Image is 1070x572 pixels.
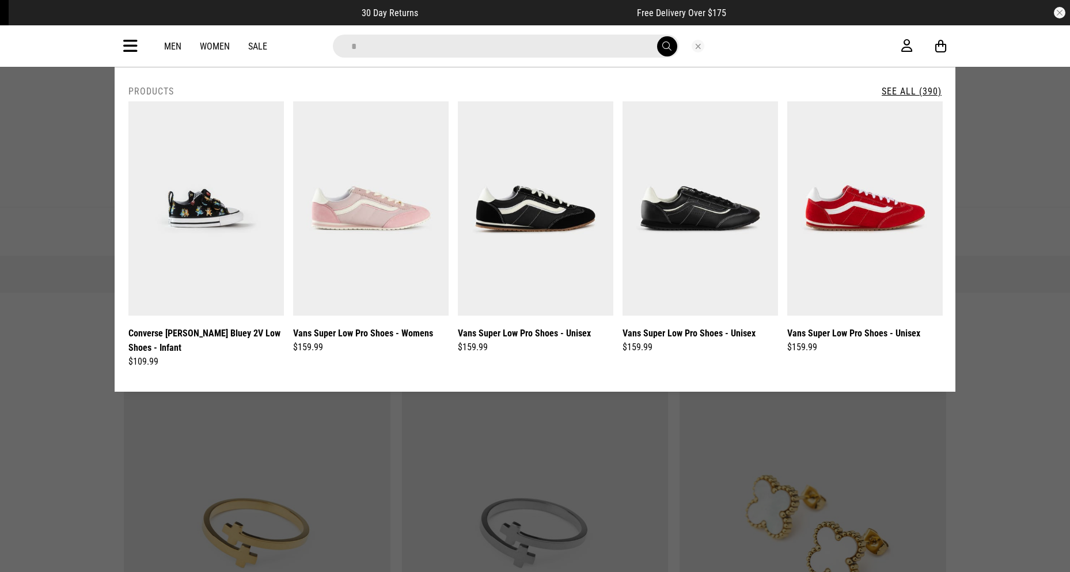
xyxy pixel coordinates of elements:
[623,101,778,316] img: Vans Super Low Pro Shoes - Unisex in Black
[128,326,284,355] a: Converse [PERSON_NAME] Bluey 2V Low Shoes - Infant
[458,326,591,340] a: Vans Super Low Pro Shoes - Unisex
[623,326,756,340] a: Vans Super Low Pro Shoes - Unisex
[787,326,920,340] a: Vans Super Low Pro Shoes - Unisex
[128,86,174,97] h2: Products
[164,41,181,52] a: Men
[293,326,433,340] a: Vans Super Low Pro Shoes - Womens
[787,340,943,354] div: $159.99
[128,101,284,316] img: Converse Chuck Taylor Bluey 2v Low Shoes - Infant in Black
[128,355,284,369] div: $109.99
[293,340,449,354] div: $159.99
[362,7,418,18] span: 30 Day Returns
[248,41,267,52] a: Sale
[882,86,942,97] a: See All (390)
[692,40,704,52] button: Close search
[623,340,778,354] div: $159.99
[200,41,230,52] a: Women
[637,7,726,18] span: Free Delivery Over $175
[787,101,943,316] img: Vans Super Low Pro Shoes - Unisex in Red
[293,101,449,316] img: Vans Super Low Pro Shoes - Womens in Pink
[441,7,614,18] iframe: Customer reviews powered by Trustpilot
[458,340,613,354] div: $159.99
[458,101,613,316] img: Vans Super Low Pro Shoes - Unisex in Black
